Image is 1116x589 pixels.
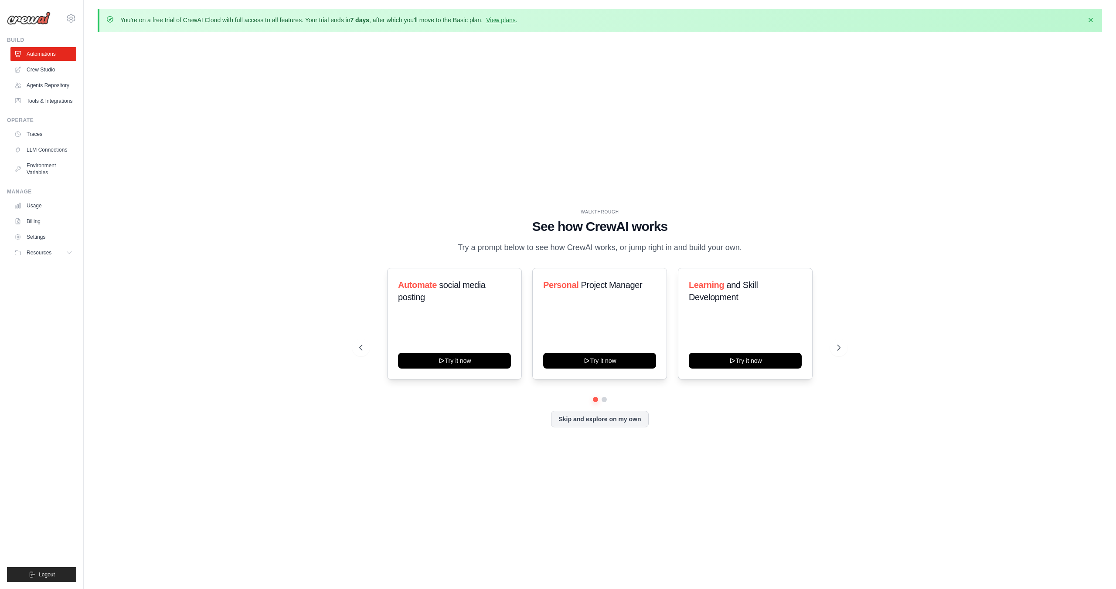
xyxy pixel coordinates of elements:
p: Try a prompt below to see how CrewAI works, or jump right in and build your own. [453,241,746,254]
span: Automate [398,280,437,290]
img: Logo [7,12,51,25]
p: You're on a free trial of CrewAI Cloud with full access to all features. Your trial ends in , aft... [120,16,517,24]
a: Billing [10,214,76,228]
div: WALKTHROUGH [359,209,840,215]
span: Personal [543,280,578,290]
a: Tools & Integrations [10,94,76,108]
a: Crew Studio [10,63,76,77]
strong: 7 days [350,17,369,24]
a: Environment Variables [10,159,76,179]
span: Logout [39,571,55,578]
button: Skip and explore on my own [551,411,648,427]
div: Build [7,37,76,44]
span: Learning [689,280,724,290]
a: Usage [10,199,76,213]
div: Operate [7,117,76,124]
span: social media posting [398,280,486,302]
span: Project Manager [581,280,643,290]
h1: See how CrewAI works [359,219,840,234]
button: Logout [7,567,76,582]
a: Settings [10,230,76,244]
button: Resources [10,246,76,260]
span: Resources [27,249,51,256]
a: View plans [486,17,515,24]
span: and Skill Development [689,280,758,302]
div: Manage [7,188,76,195]
button: Try it now [543,353,656,369]
button: Try it now [689,353,802,369]
a: Traces [10,127,76,141]
a: LLM Connections [10,143,76,157]
a: Agents Repository [10,78,76,92]
a: Automations [10,47,76,61]
button: Try it now [398,353,511,369]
